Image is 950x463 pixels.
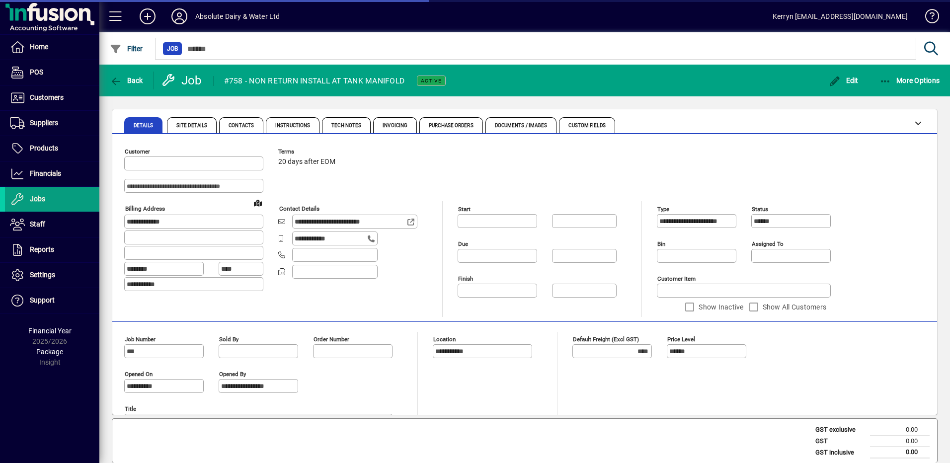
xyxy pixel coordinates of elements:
[810,447,870,459] td: GST inclusive
[30,220,45,228] span: Staff
[877,72,943,89] button: More Options
[810,424,870,436] td: GST exclusive
[30,271,55,279] span: Settings
[433,336,456,343] mat-label: Location
[5,263,99,288] a: Settings
[657,275,696,282] mat-label: Customer Item
[224,73,405,89] div: #758 - NON RETURN INSTALL AT TANK MANIFOLD
[458,275,473,282] mat-label: Finish
[28,327,72,335] span: Financial Year
[110,77,143,84] span: Back
[30,144,58,152] span: Products
[134,123,153,128] span: Details
[829,77,859,84] span: Edit
[30,93,64,101] span: Customers
[275,123,310,128] span: Instructions
[176,123,207,128] span: Site Details
[458,240,468,247] mat-label: Due
[36,348,63,356] span: Package
[30,43,48,51] span: Home
[195,8,280,24] div: Absolute Dairy & Water Ltd
[5,111,99,136] a: Suppliers
[167,44,178,54] span: Job
[657,206,669,213] mat-label: Type
[568,123,605,128] span: Custom Fields
[278,149,338,155] span: Terms
[5,136,99,161] a: Products
[5,161,99,186] a: Financials
[125,371,153,378] mat-label: Opened On
[219,336,238,343] mat-label: Sold by
[667,336,695,343] mat-label: Price Level
[5,60,99,85] a: POS
[278,158,335,166] span: 20 days after EOM
[30,296,55,304] span: Support
[773,8,908,24] div: Kerryn [EMAIL_ADDRESS][DOMAIN_NAME]
[870,424,930,436] td: 0.00
[421,77,442,84] span: Active
[870,435,930,447] td: 0.00
[657,240,665,247] mat-label: Bin
[30,245,54,253] span: Reports
[132,7,163,25] button: Add
[163,7,195,25] button: Profile
[125,405,136,412] mat-label: Title
[314,336,349,343] mat-label: Order number
[870,447,930,459] td: 0.00
[30,169,61,177] span: Financials
[810,435,870,447] td: GST
[752,206,768,213] mat-label: Status
[331,123,361,128] span: Tech Notes
[5,35,99,60] a: Home
[573,336,639,343] mat-label: Default Freight (excl GST)
[107,72,146,89] button: Back
[99,72,154,89] app-page-header-button: Back
[5,237,99,262] a: Reports
[5,85,99,110] a: Customers
[879,77,940,84] span: More Options
[458,206,471,213] mat-label: Start
[161,73,204,88] div: Job
[125,148,150,155] mat-label: Customer
[219,371,246,378] mat-label: Opened by
[125,336,156,343] mat-label: Job number
[250,195,266,211] a: View on map
[30,68,43,76] span: POS
[752,240,784,247] mat-label: Assigned to
[429,123,474,128] span: Purchase Orders
[110,45,143,53] span: Filter
[30,119,58,127] span: Suppliers
[826,72,861,89] button: Edit
[107,40,146,58] button: Filter
[5,212,99,237] a: Staff
[918,2,938,34] a: Knowledge Base
[5,288,99,313] a: Support
[30,195,45,203] span: Jobs
[495,123,548,128] span: Documents / Images
[229,123,254,128] span: Contacts
[383,123,407,128] span: Invoicing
